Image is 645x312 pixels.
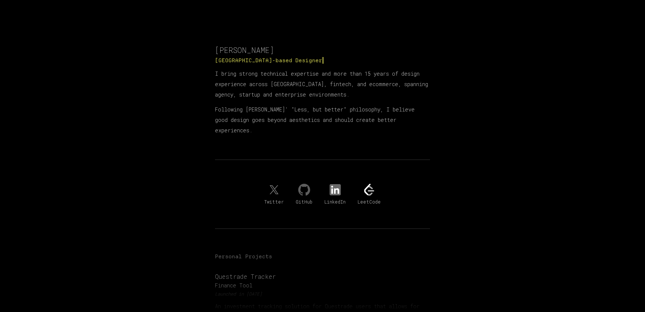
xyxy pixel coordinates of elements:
h3: Questrade Tracker [215,272,430,281]
img: LeetCode [363,184,375,196]
a: LeetCode [358,184,381,205]
a: GitHub [296,184,312,205]
p: I bring strong technical expertise and more than 15 years of design experience across [GEOGRAPHIC... [215,69,430,100]
span: ▎ [322,57,326,64]
h2: Personal Projects [215,253,430,260]
p: Launched in [DATE] [215,291,430,297]
img: Github [298,184,310,196]
h1: [PERSON_NAME] [215,45,430,55]
a: LinkedIn [324,184,346,205]
img: LinkedIn [329,184,341,196]
span: D e s i g n e r [295,57,322,64]
p: Following [PERSON_NAME]' "Less, but better" philosophy, I believe good design goes beyond aesthet... [215,104,430,136]
p: Finance Tool [215,282,430,289]
h2: [GEOGRAPHIC_DATA]-based [215,57,430,64]
img: Twitter [268,184,280,196]
a: Twitter [264,184,284,205]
